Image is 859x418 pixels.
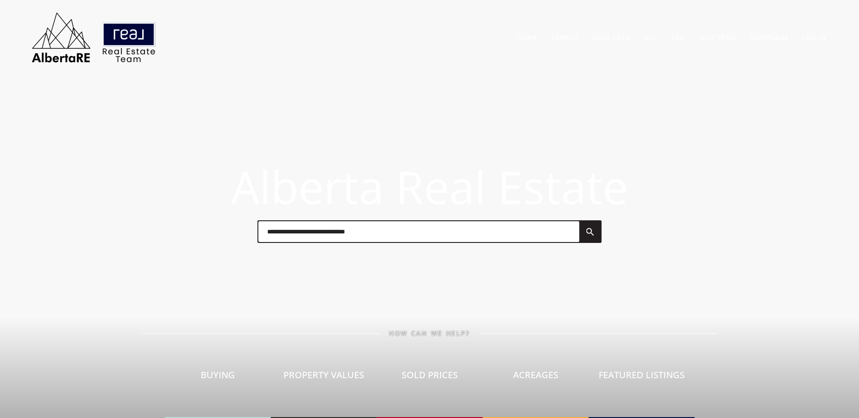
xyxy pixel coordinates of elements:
[592,33,630,42] a: Sold Data
[165,337,271,418] a: Buying
[671,33,686,42] a: Sell
[517,33,538,42] a: Home
[377,337,483,418] a: Sold Prices
[513,369,558,381] span: Acreages
[644,33,657,42] a: Buy
[402,369,458,381] span: Sold Prices
[26,9,162,66] img: AlbertaRE Real Estate Team | Real Broker
[589,337,695,418] a: Featured Listings
[700,33,736,42] a: Our Team
[750,33,789,42] a: Mortgage
[283,369,364,381] span: Property Values
[201,369,235,381] span: Buying
[271,337,377,418] a: Property Values
[802,33,826,42] a: Log In
[483,337,589,418] a: Acreages
[552,33,578,42] a: Search
[599,369,685,381] span: Featured Listings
